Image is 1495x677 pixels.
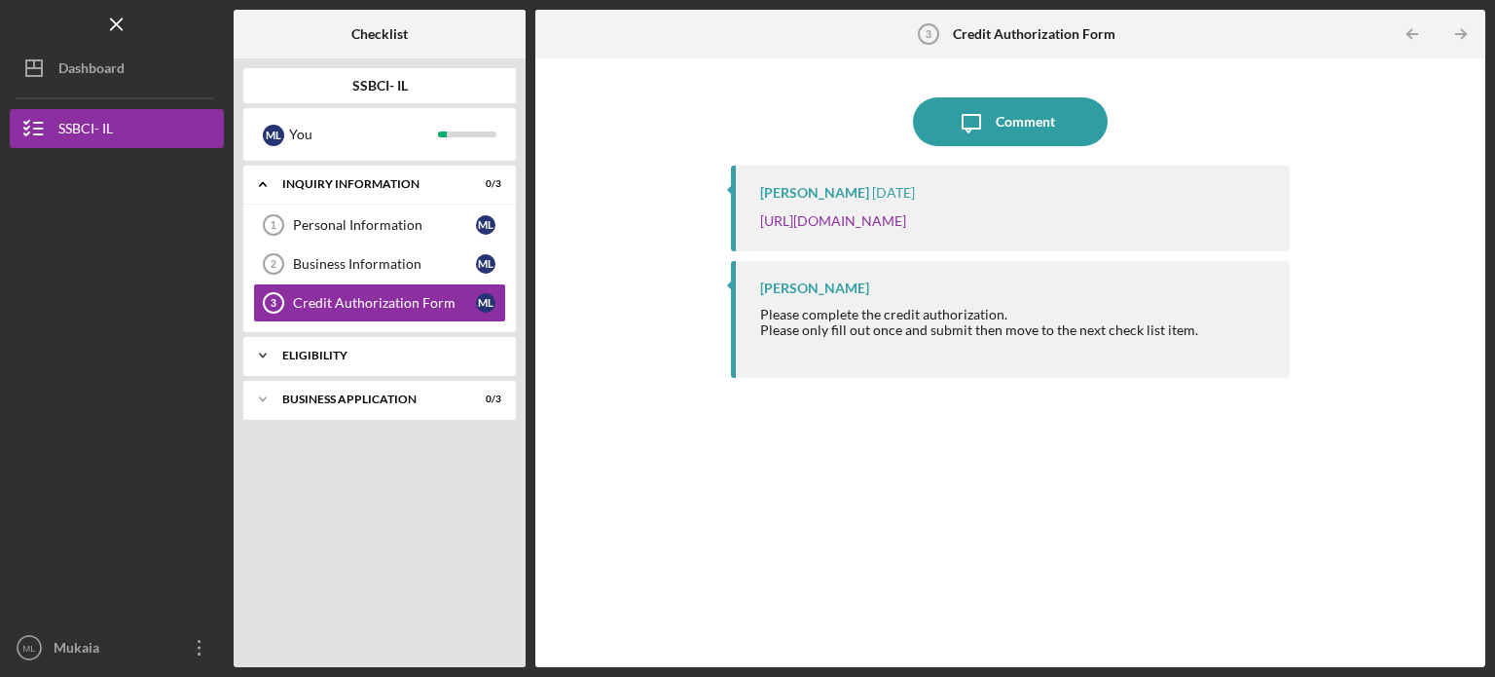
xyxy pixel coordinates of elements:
[282,178,453,190] div: Inquiry Information
[926,28,931,40] tspan: 3
[282,394,453,405] div: Business Application
[996,97,1055,146] div: Comment
[466,394,501,405] div: 0 / 3
[476,293,495,313] div: M L
[253,283,506,322] a: 3Credit Authorization FormML
[760,185,869,201] div: [PERSON_NAME]
[913,97,1108,146] button: Comment
[58,109,113,153] div: SSBCI- IL
[271,219,276,231] tspan: 1
[760,307,1198,354] div: Please complete the credit authorization.
[872,185,915,201] time: 2025-07-10 15:18
[10,628,224,667] button: MLMukaia [PERSON_NAME]
[271,297,276,309] tspan: 3
[476,215,495,235] div: M L
[466,178,501,190] div: 0 / 3
[293,295,476,311] div: Credit Authorization Form
[263,125,284,146] div: M L
[760,212,906,229] a: [URL][DOMAIN_NAME]
[352,78,408,94] b: SSBCI- IL
[271,258,276,270] tspan: 2
[289,118,438,151] div: You
[760,281,869,296] div: [PERSON_NAME]
[953,26,1115,42] b: Credit Authorization Form
[760,322,1198,338] div: Please only fill out once and submit then move to the next check list item.
[22,643,36,654] text: ML
[293,217,476,233] div: Personal Information
[351,26,408,42] b: Checklist
[282,350,492,361] div: Eligibility
[58,49,125,93] div: Dashboard
[253,206,506,244] a: 1Personal InformationML
[10,109,224,148] button: SSBCI- IL
[253,244,506,283] a: 2Business InformationML
[10,49,224,88] button: Dashboard
[293,256,476,272] div: Business Information
[476,254,495,274] div: M L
